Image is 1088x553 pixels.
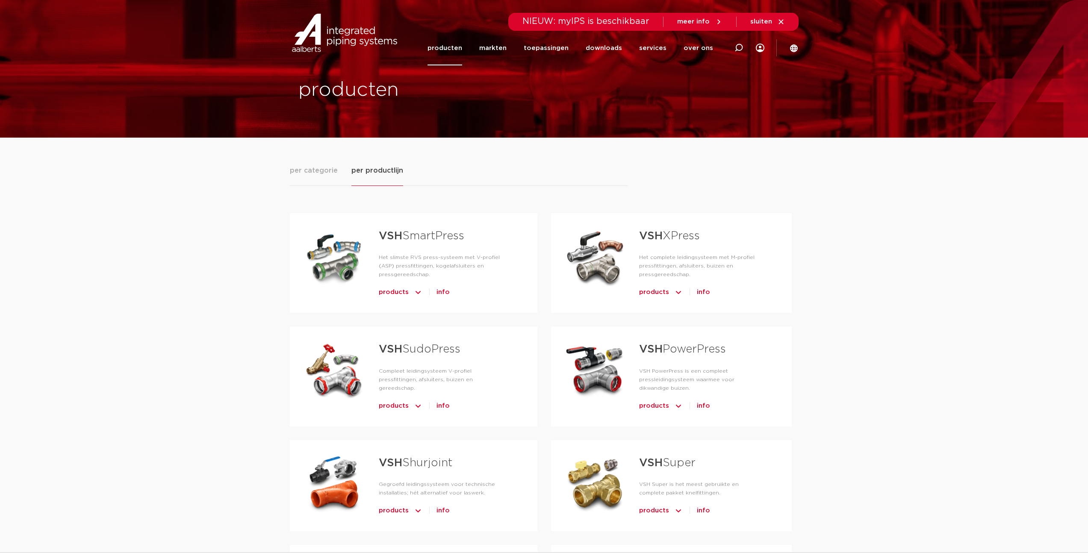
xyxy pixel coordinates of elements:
a: over ons [684,31,713,65]
a: downloads [586,31,622,65]
img: icon-chevron-up-1.svg [674,399,683,413]
a: VSHSmartPress [379,230,464,241]
strong: VSH [379,230,402,241]
a: info [697,504,710,518]
a: info [436,285,450,299]
p: Compleet leidingsysteem V-profiel pressfittingen, afsluiters, buizen en gereedschap. [379,367,510,392]
a: info [436,399,450,413]
strong: VSH [639,344,663,355]
img: icon-chevron-up-1.svg [674,504,683,518]
a: VSHSuper [639,457,696,468]
strong: VSH [379,344,402,355]
p: Het slimste RVS press-systeem met V-profiel (ASP) pressfittingen, kogelafsluiters en pressgereeds... [379,253,510,279]
a: info [697,285,710,299]
span: products [379,399,409,413]
strong: VSH [379,457,402,468]
span: products [639,504,669,518]
a: toepassingen [524,31,569,65]
span: meer info [677,18,710,25]
span: products [639,285,669,299]
h1: producten [298,76,540,104]
a: services [639,31,666,65]
div: my IPS [756,31,764,65]
img: icon-chevron-up-1.svg [414,285,422,299]
a: VSHSudoPress [379,344,460,355]
a: VSHXPress [639,230,700,241]
a: VSHPowerPress [639,344,726,355]
span: sluiten [750,18,772,25]
a: VSHShurjoint [379,457,452,468]
a: info [697,399,710,413]
img: icon-chevron-up-1.svg [414,504,422,518]
a: producten [428,31,462,65]
span: per categorie [290,165,338,176]
strong: VSH [639,457,663,468]
a: markten [479,31,507,65]
a: meer info [677,18,722,26]
img: icon-chevron-up-1.svg [674,285,683,299]
p: Het complete leidingsysteem met M-profiel pressfittingen, afsluiters, buizen en pressgereedschap. [639,253,764,279]
span: NIEUW: myIPS is beschikbaar [522,17,649,26]
a: sluiten [750,18,785,26]
span: products [639,399,669,413]
span: products [379,504,409,518]
strong: VSH [639,230,663,241]
a: info [436,504,450,518]
p: Gegroefd leidingssysteem voor technische installaties; hét alternatief voor laswerk. [379,480,510,497]
nav: Menu [428,31,713,65]
p: VSH Super is het meest gebruikte en complete pakket knelfittingen. [639,480,764,497]
span: per productlijn [351,165,403,176]
p: VSH PowerPress is een compleet pressleidingsysteem waarmee voor dikwandige buizen. [639,367,764,392]
span: products [379,285,409,299]
img: icon-chevron-up-1.svg [414,399,422,413]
